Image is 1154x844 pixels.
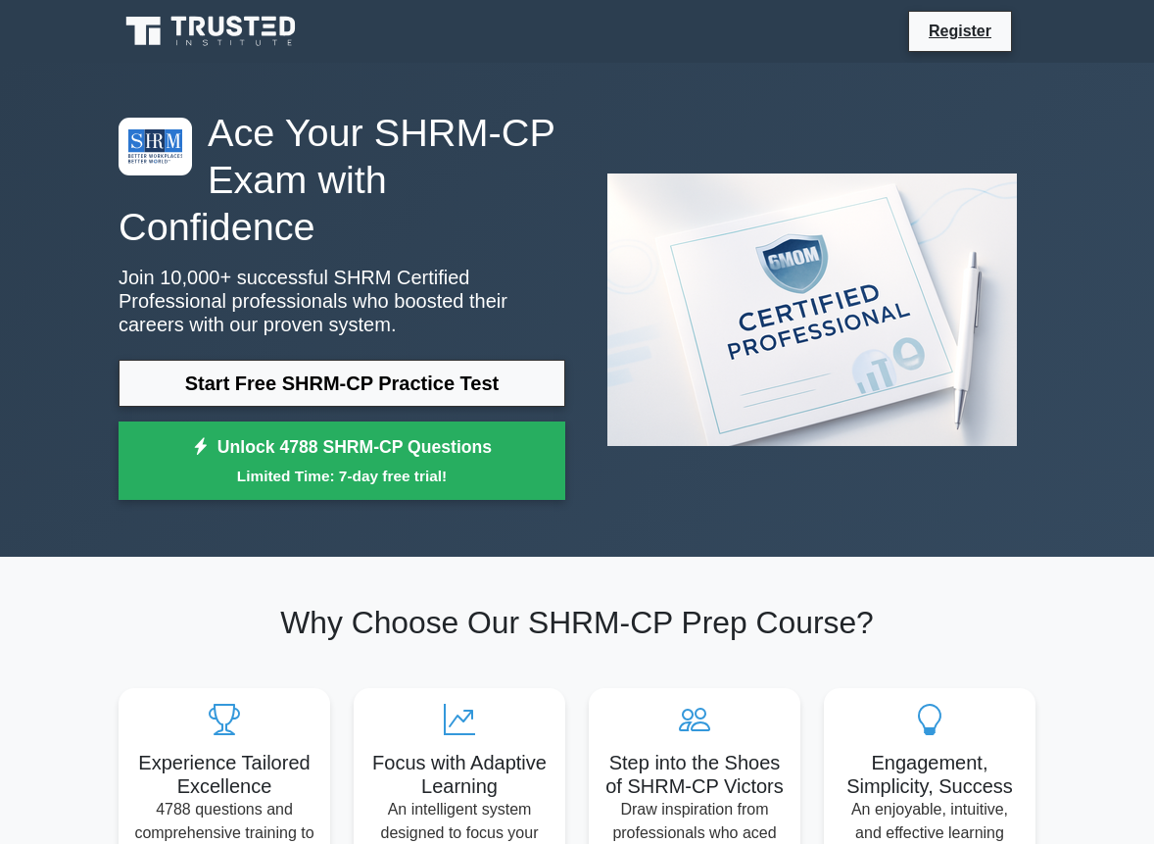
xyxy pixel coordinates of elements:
a: Start Free SHRM-CP Practice Test [119,360,565,407]
img: SHRM Certified Professional Preview [592,158,1033,462]
a: Register [917,19,1003,43]
p: Join 10,000+ successful SHRM Certified Professional professionals who boosted their careers with ... [119,266,565,336]
h2: Why Choose Our SHRM-CP Prep Course? [119,604,1035,641]
h5: Experience Tailored Excellence [134,751,314,798]
h5: Focus with Adaptive Learning [369,751,550,798]
h5: Engagement, Simplicity, Success [840,751,1020,798]
small: Limited Time: 7-day free trial! [143,465,541,487]
h1: Ace Your SHRM-CP Exam with Confidence [119,110,565,250]
h5: Step into the Shoes of SHRM-CP Victors [604,751,785,798]
a: Unlock 4788 SHRM-CP QuestionsLimited Time: 7-day free trial! [119,422,565,500]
